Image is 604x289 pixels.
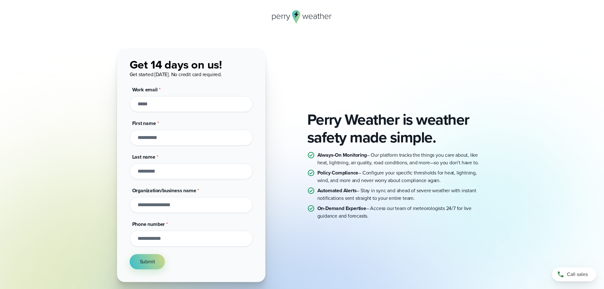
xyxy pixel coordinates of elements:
[567,271,588,278] span: Call sales
[317,151,367,159] strong: Always-On Monitoring
[317,205,487,220] p: – Access our team of meteorologists 24/7 for live guidance and forecasts.
[317,205,366,212] strong: On-Demand Expertise
[317,169,359,176] strong: Policy Compliance
[132,153,155,161] span: Last name
[317,187,487,202] p: – Stay in sync and ahead of severe weather with instant notifications sent straight to your entir...
[132,187,196,194] span: Organization/business name
[132,120,156,127] span: First name
[317,187,357,194] strong: Automated Alerts
[132,220,165,228] span: Phone number
[552,267,596,281] a: Call sales
[140,258,155,266] span: Submit
[307,111,487,146] h2: Perry Weather is weather safety made simple.
[130,56,222,73] span: Get 14 days on us!
[130,254,165,269] button: Submit
[132,86,158,93] span: Work email
[317,169,487,184] p: – Configure your specific thresholds for heat, lightning, wind, and more and never worry about co...
[130,71,222,78] span: Get started [DATE]. No credit card required.
[317,151,487,167] p: – Our platform tracks the things you care about, like heat, lightning, air quality, road conditio...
